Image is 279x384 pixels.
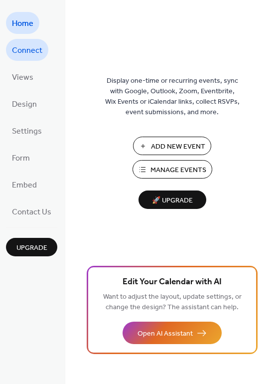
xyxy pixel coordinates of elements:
[139,191,206,209] button: 🚀 Upgrade
[6,174,43,195] a: Embed
[105,76,240,118] span: Display one-time or recurring events, sync with Google, Outlook, Zoom, Eventbrite, Wix Events or ...
[6,200,57,222] a: Contact Us
[12,16,33,32] span: Home
[6,147,36,169] a: Form
[16,243,47,253] span: Upgrade
[138,329,193,339] span: Open AI Assistant
[133,160,212,179] button: Manage Events
[12,124,42,140] span: Settings
[12,178,37,193] span: Embed
[103,290,242,314] span: Want to adjust the layout, update settings, or change the design? The assistant can help.
[133,137,211,155] button: Add New Event
[6,39,48,61] a: Connect
[6,120,48,142] a: Settings
[6,238,57,256] button: Upgrade
[12,97,37,113] span: Design
[12,70,33,86] span: Views
[151,142,205,152] span: Add New Event
[6,66,39,88] a: Views
[123,322,222,344] button: Open AI Assistant
[12,43,42,59] span: Connect
[6,93,43,115] a: Design
[144,194,200,207] span: 🚀 Upgrade
[150,165,206,176] span: Manage Events
[123,275,222,289] span: Edit Your Calendar with AI
[12,204,51,220] span: Contact Us
[6,12,39,34] a: Home
[12,151,30,167] span: Form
